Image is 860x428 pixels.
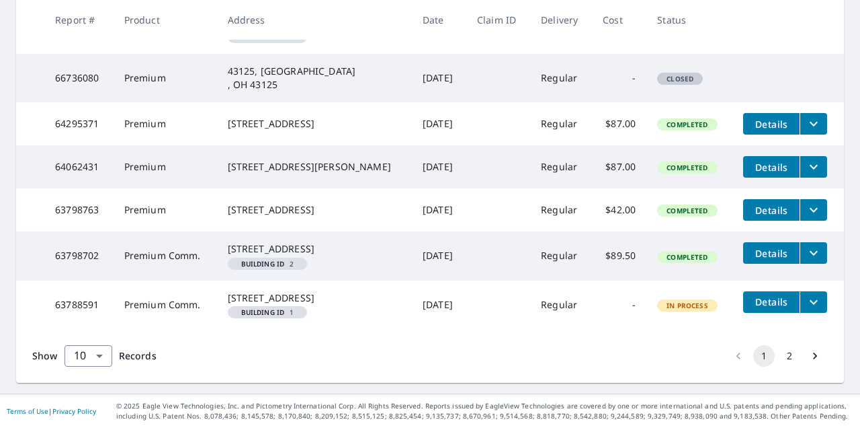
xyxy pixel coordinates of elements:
[530,145,592,188] td: Regular
[530,102,592,145] td: Regular
[779,345,800,367] button: Go to page 2
[228,203,401,217] div: [STREET_ADDRESS]
[44,54,114,102] td: 66736080
[658,74,701,83] span: Closed
[800,291,827,313] button: filesDropdownBtn-63788591
[743,199,800,221] button: detailsBtn-63798763
[233,260,302,267] span: 2
[800,113,827,135] button: filesDropdownBtn-64295371
[114,281,217,329] td: Premium Comm.
[751,161,791,174] span: Details
[52,406,96,416] a: Privacy Policy
[119,349,157,362] span: Records
[753,345,775,367] button: page 1
[114,188,217,231] td: Premium
[800,199,827,221] button: filesDropdownBtn-63798763
[7,406,48,416] a: Terms of Use
[751,295,791,308] span: Details
[114,231,217,280] td: Premium Comm.
[592,188,646,231] td: $42.00
[412,54,466,102] td: [DATE]
[658,252,716,262] span: Completed
[412,145,466,188] td: [DATE]
[64,345,112,367] div: Show 10 records
[412,231,466,280] td: [DATE]
[530,281,592,329] td: Regular
[44,102,114,145] td: 64295371
[743,113,800,135] button: detailsBtn-64295371
[241,34,285,40] em: Building ID
[743,156,800,178] button: detailsBtn-64062431
[241,260,285,267] em: Building ID
[530,188,592,231] td: Regular
[32,349,58,362] span: Show
[592,54,646,102] td: -
[658,206,716,215] span: Completed
[804,345,826,367] button: Go to next page
[592,281,646,329] td: -
[64,337,112,375] div: 10
[228,291,401,305] div: [STREET_ADDRESS]
[743,242,800,264] button: detailsBtn-63798702
[228,242,401,256] div: [STREET_ADDRESS]
[7,407,96,415] p: |
[751,247,791,260] span: Details
[44,281,114,329] td: 63788591
[228,65,401,92] div: 43125, [GEOGRAPHIC_DATA] , OH 43125
[658,120,716,129] span: Completed
[412,188,466,231] td: [DATE]
[800,242,827,264] button: filesDropdownBtn-63798702
[44,231,114,280] td: 63798702
[241,309,285,316] em: Building ID
[530,54,592,102] td: Regular
[228,117,401,131] div: [STREET_ADDRESS]
[658,301,716,310] span: In Process
[233,34,302,40] span: 1
[44,145,114,188] td: 64062431
[44,188,114,231] td: 63798763
[592,145,646,188] td: $87.00
[743,291,800,313] button: detailsBtn-63788591
[530,231,592,280] td: Regular
[592,231,646,280] td: $89.50
[592,102,646,145] td: $87.00
[726,345,828,367] nav: pagination navigation
[800,156,827,178] button: filesDropdownBtn-64062431
[228,160,401,174] div: [STREET_ADDRESS][PERSON_NAME]
[233,309,302,316] span: 1
[751,118,791,131] span: Details
[116,401,853,421] p: © 2025 Eagle View Technologies, Inc. and Pictometry International Corp. All Rights Reserved. Repo...
[658,163,716,172] span: Completed
[114,102,217,145] td: Premium
[412,281,466,329] td: [DATE]
[751,204,791,217] span: Details
[114,54,217,102] td: Premium
[412,102,466,145] td: [DATE]
[114,145,217,188] td: Premium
